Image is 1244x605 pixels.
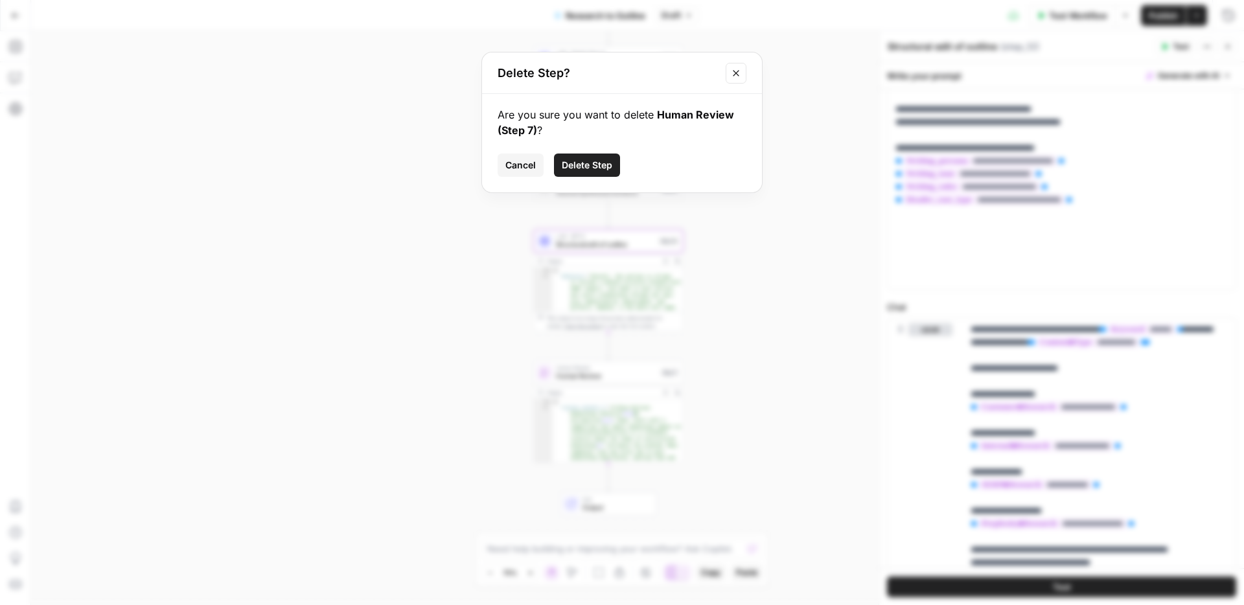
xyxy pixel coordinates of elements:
button: Close modal [726,63,746,84]
button: Cancel [498,154,544,177]
h2: Delete Step? [498,64,718,82]
span: Delete Step [562,159,612,172]
div: Are you sure you want to delete ? [498,107,746,138]
span: Cancel [505,159,536,172]
button: Delete Step [554,154,620,177]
